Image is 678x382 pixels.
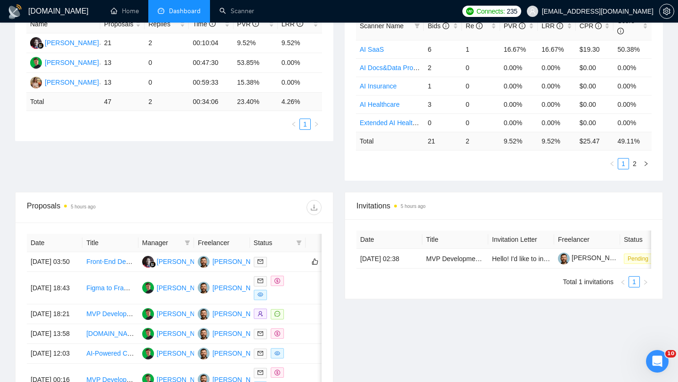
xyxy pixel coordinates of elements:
[500,58,538,77] td: 0.00%
[617,28,624,34] span: info-circle
[198,310,266,317] a: VK[PERSON_NAME]
[620,279,626,285] span: left
[142,256,154,268] img: SS
[234,73,278,93] td: 15.38%
[659,8,674,15] a: setting
[212,328,266,339] div: [PERSON_NAME]
[424,132,462,150] td: 21
[606,158,618,169] button: left
[145,73,189,93] td: 0
[288,119,299,130] li: Previous Page
[86,330,194,337] a: [DOMAIN_NAME] developer needed
[659,4,674,19] button: setting
[26,15,100,33] th: Name
[576,77,614,95] td: $0.00
[624,255,656,262] a: Pending
[466,8,474,15] img: upwork-logo.png
[26,93,100,111] td: Total
[198,328,210,340] img: VK
[412,19,422,33] span: filter
[606,158,618,169] li: Previous Page
[296,240,302,246] span: filter
[142,328,154,340] img: MB
[314,121,319,127] span: right
[258,370,263,375] span: mail
[157,348,211,358] div: [PERSON_NAME]
[500,113,538,132] td: 0.00%
[145,53,189,73] td: 0
[258,331,263,336] span: mail
[356,231,422,249] th: Date
[8,4,23,19] img: logo
[258,350,263,356] span: mail
[30,57,42,69] img: MB
[193,20,215,28] span: Time
[142,238,181,248] span: Manager
[198,282,210,294] img: VK
[30,39,99,46] a: SS[PERSON_NAME]
[149,261,156,268] img: gigradar-bm.png
[462,132,500,150] td: 2
[640,158,652,169] li: Next Page
[500,40,538,58] td: 16.67%
[189,33,233,53] td: 00:10:04
[309,256,321,267] button: like
[476,6,505,16] span: Connects:
[157,328,211,339] div: [PERSON_NAME]
[618,159,629,169] a: 1
[157,309,211,319] div: [PERSON_NAME]
[212,309,266,319] div: [PERSON_NAME]
[82,252,138,272] td: Front-End Developer Needed for AI Photo App
[185,240,190,246] span: filter
[100,73,145,93] td: 13
[37,42,44,49] img: gigradar-bm.png
[360,82,397,90] a: AI Insurance
[576,40,614,58] td: $19.30
[554,231,620,249] th: Freelancer
[198,257,266,265] a: VK[PERSON_NAME]
[462,113,500,132] td: 0
[145,93,189,111] td: 2
[258,311,263,317] span: user-add
[360,101,400,108] a: AI Healthcare
[142,310,211,317] a: MB[PERSON_NAME]
[422,249,488,269] td: MVP Development – AI Football Analytics + Real-Time Streaming Pipeline (Long-Term Partnership)
[212,283,266,293] div: [PERSON_NAME]
[198,256,210,268] img: VK
[576,95,614,113] td: $0.00
[595,23,602,29] span: info-circle
[500,132,538,150] td: 9.52 %
[665,350,676,358] span: 10
[424,40,462,58] td: 6
[294,236,304,250] span: filter
[274,350,280,356] span: eye
[45,57,99,68] div: [PERSON_NAME]
[142,257,211,265] a: SS[PERSON_NAME]
[640,276,651,287] button: right
[212,256,266,267] div: [PERSON_NAME]
[538,132,576,150] td: 9.52 %
[194,234,250,252] th: Freelancer
[563,276,613,287] li: Total 1 invitations
[613,40,652,58] td: 50.38%
[613,113,652,132] td: 0.00%
[291,121,297,127] span: left
[488,231,554,249] th: Invitation Letter
[157,283,211,293] div: [PERSON_NAME]
[100,93,145,111] td: 47
[142,284,211,291] a: MB[PERSON_NAME]
[624,254,652,264] span: Pending
[443,23,449,29] span: info-circle
[142,329,211,337] a: MB[PERSON_NAME]
[617,17,635,35] span: Score
[299,119,311,130] li: 1
[500,77,538,95] td: 0.00%
[646,350,669,373] iframe: Intercom live chat
[142,308,154,320] img: MB
[234,33,278,53] td: 9.52%
[278,53,322,73] td: 0.00%
[576,113,614,132] td: $0.00
[462,77,500,95] td: 0
[282,20,303,28] span: LRR
[142,282,154,294] img: MB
